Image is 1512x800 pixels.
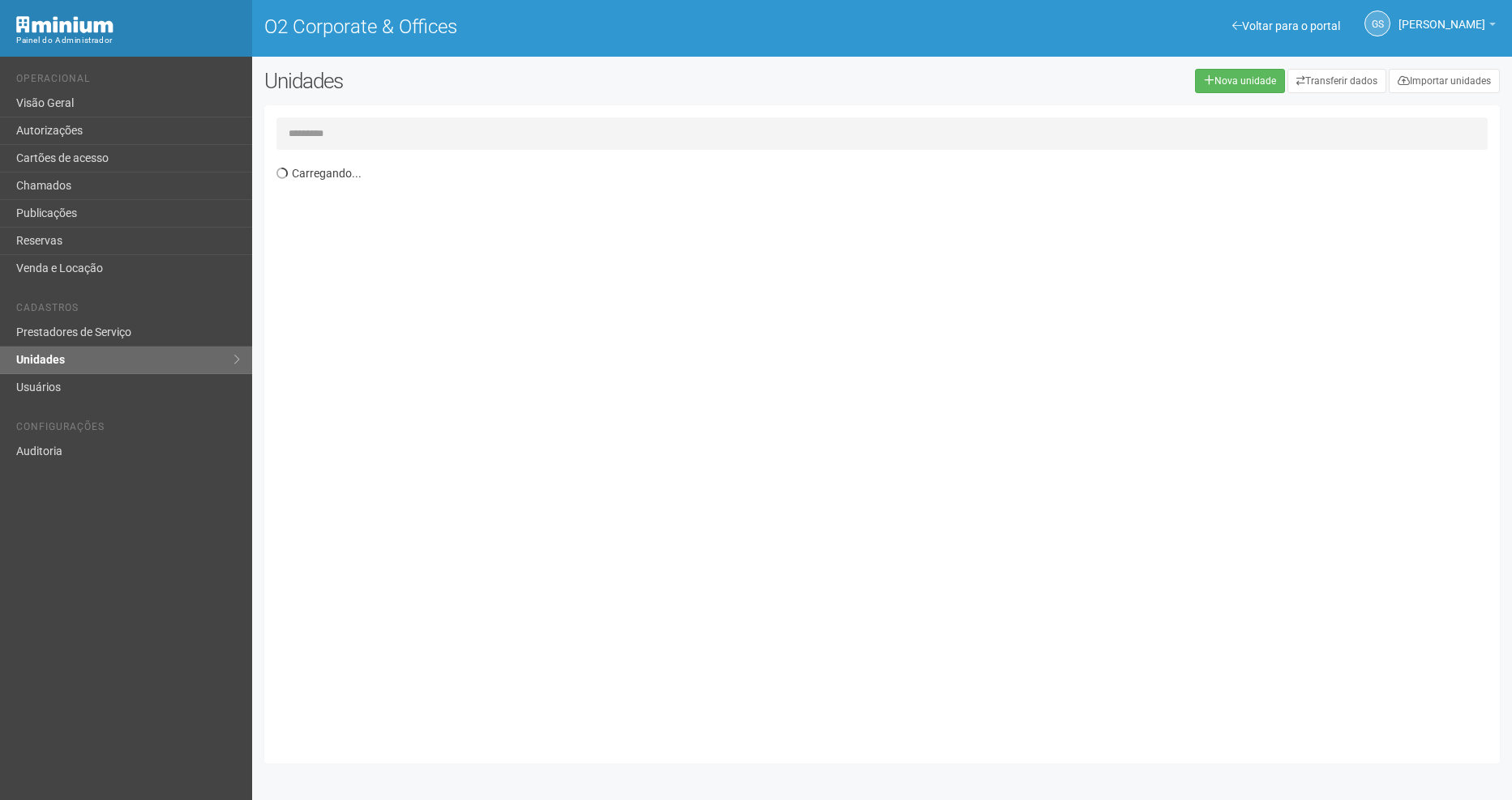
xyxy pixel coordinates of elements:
[16,302,240,319] li: Cadastros
[1195,69,1285,93] a: Nova unidade
[1389,69,1500,93] a: Importar unidades
[16,33,240,48] div: Painel do Administrador
[1398,20,1496,33] a: [PERSON_NAME]
[1364,11,1390,36] a: GS
[16,73,240,90] li: Operacional
[1287,69,1386,93] a: Transferir dados
[16,421,240,438] li: Configurações
[264,16,870,37] h1: O2 Corporate & Offices
[1232,19,1340,32] a: Voltar para o portal
[264,69,765,93] h2: Unidades
[1398,2,1485,31] span: Gabriela Souza
[276,158,1500,751] div: Carregando...
[16,16,114,33] img: Minium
